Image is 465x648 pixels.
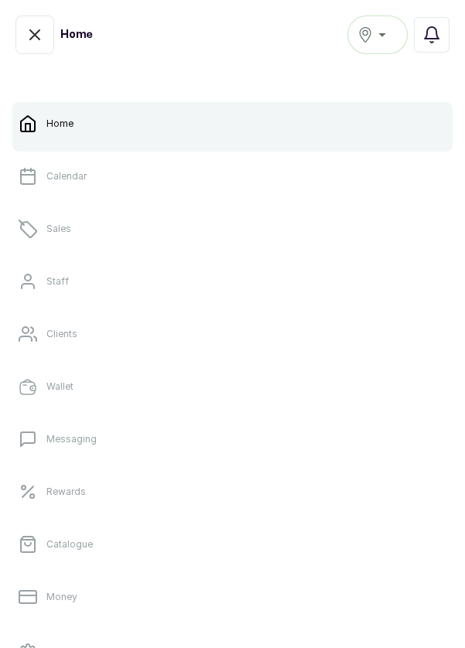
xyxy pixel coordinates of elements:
a: Money [12,575,453,619]
p: Money [46,591,77,603]
p: Sales [46,223,71,235]
a: Messaging [12,418,453,461]
a: Home [12,102,453,145]
p: Home [46,118,74,130]
a: Catalogue [12,523,453,566]
p: Wallet [46,380,74,393]
p: Staff [46,275,69,288]
a: Wallet [12,365,453,408]
a: Rewards [12,470,453,513]
p: Messaging [46,433,97,445]
a: Clients [12,312,453,356]
a: Sales [12,207,453,251]
a: Staff [12,260,453,303]
p: Clients [46,328,77,340]
p: Rewards [46,486,86,498]
h1: Home [60,27,93,43]
p: Catalogue [46,538,93,551]
p: Calendar [46,170,87,182]
a: Calendar [12,155,453,198]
